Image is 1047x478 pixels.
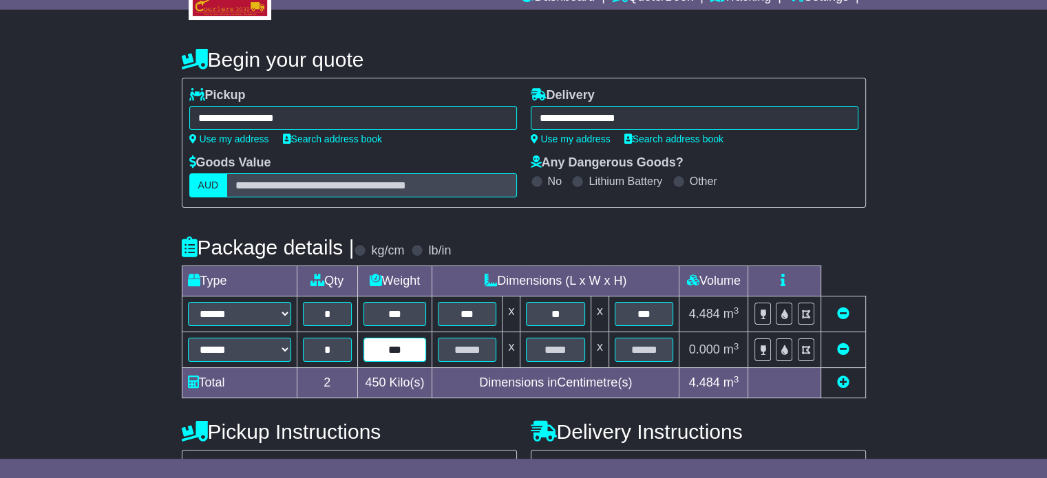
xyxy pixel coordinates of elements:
[723,376,739,389] span: m
[531,420,866,443] h4: Delivery Instructions
[624,133,723,144] a: Search address book
[837,343,849,356] a: Remove this item
[531,88,595,103] label: Delivery
[189,173,228,197] label: AUD
[531,133,611,144] a: Use my address
[734,341,739,351] sup: 3
[182,420,517,443] h4: Pickup Instructions
[723,343,739,356] span: m
[189,88,246,103] label: Pickup
[297,368,357,398] td: 2
[432,266,679,296] td: Dimensions (L x W x H)
[357,368,432,398] td: Kilo(s)
[182,368,297,398] td: Total
[503,332,520,368] td: x
[503,296,520,332] td: x
[723,307,739,321] span: m
[182,266,297,296] td: Type
[371,243,404,259] label: kg/cm
[531,155,684,171] label: Any Dangerous Goods?
[734,374,739,384] sup: 3
[734,305,739,316] sup: 3
[357,266,432,296] td: Weight
[548,175,562,188] label: No
[837,307,849,321] a: Remove this item
[432,368,679,398] td: Dimensions in Centimetre(s)
[589,175,662,188] label: Lithium Battery
[297,266,357,296] td: Qty
[837,376,849,389] a: Add new item
[591,332,609,368] td: x
[689,343,720,356] span: 0.000
[182,48,866,71] h4: Begin your quote
[591,296,609,332] td: x
[189,133,269,144] a: Use my address
[182,236,355,259] h4: Package details |
[689,307,720,321] span: 4.484
[283,133,382,144] a: Search address book
[690,175,717,188] label: Other
[679,266,748,296] td: Volume
[689,376,720,389] span: 4.484
[428,243,451,259] label: lb/in
[189,155,271,171] label: Goods Value
[365,376,385,389] span: 450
